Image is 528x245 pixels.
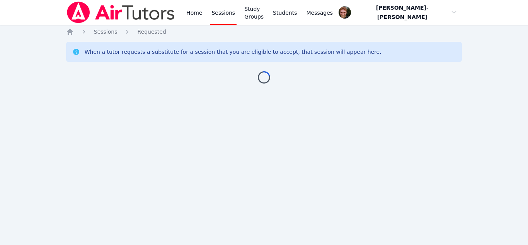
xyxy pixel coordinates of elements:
[137,28,166,36] a: Requested
[85,48,382,56] div: When a tutor requests a substitute for a session that you are eligible to accept, that session wi...
[66,28,462,36] nav: Breadcrumb
[307,9,333,17] span: Messages
[94,28,118,36] a: Sessions
[137,29,166,35] span: Requested
[94,29,118,35] span: Sessions
[66,2,175,23] img: Air Tutors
